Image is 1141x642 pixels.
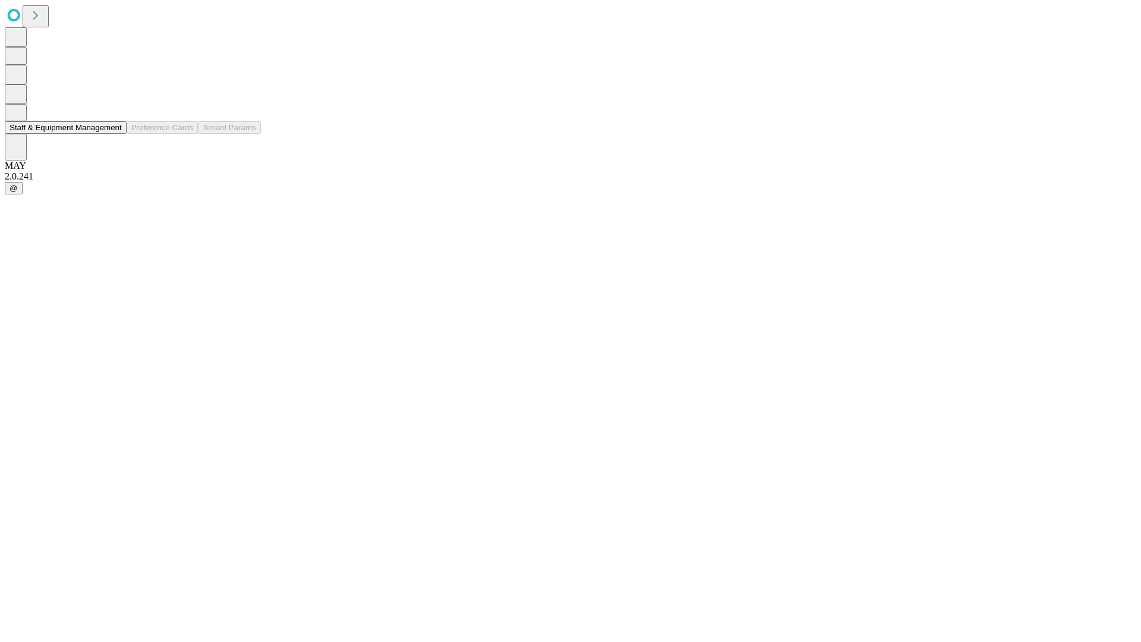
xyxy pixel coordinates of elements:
[5,171,1136,182] div: 2.0.241
[198,121,261,134] button: Tenant Params
[5,182,23,194] button: @
[5,121,127,134] button: Staff & Equipment Management
[5,160,1136,171] div: MAY
[10,184,18,193] span: @
[127,121,198,134] button: Preference Cards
